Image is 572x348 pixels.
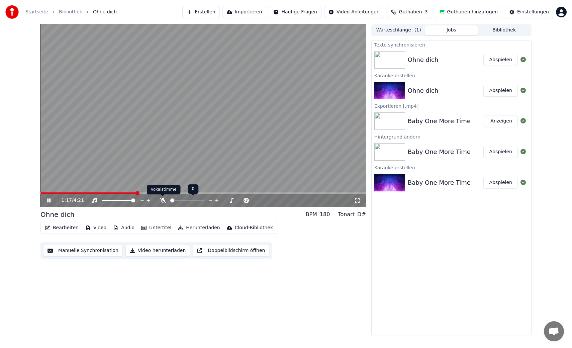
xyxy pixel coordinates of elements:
[544,321,564,341] div: Chat öffnen
[399,9,422,15] span: Guthaben
[40,210,75,219] div: Ohne dich
[110,223,137,233] button: Audio
[188,184,199,194] div: 0
[62,197,78,204] div: /
[193,245,269,257] button: Doppelbildschirm öffnen
[408,116,471,126] div: Baby One More Time
[425,25,478,35] button: Jobs
[372,25,425,35] button: Warteschlange
[25,9,117,15] nav: breadcrumb
[425,9,428,15] span: 3
[483,146,518,158] button: Abspielen
[357,210,366,219] div: D#
[320,210,330,219] div: 180
[269,6,321,18] button: Häufige Fragen
[5,5,19,19] img: youka
[147,185,181,194] div: Vokalstimme
[182,6,219,18] button: Erstellen
[125,245,190,257] button: Video herunterladen
[372,102,531,110] div: Exportieren [.mp4]
[372,163,531,171] div: Karaoke erstellen
[483,54,518,66] button: Abspielen
[408,86,439,95] div: Ohne dich
[435,6,502,18] button: Guthaben hinzufügen
[485,115,518,127] button: Anzeigen
[387,6,432,18] button: Guthaben3
[338,210,355,219] div: Tonart
[408,55,439,65] div: Ohne dich
[43,245,123,257] button: Manuelle Synchronisation
[62,197,72,204] span: 1:17
[235,225,273,231] div: Cloud-Bibliothek
[483,177,518,189] button: Abspielen
[222,6,267,18] button: Importieren
[408,178,471,187] div: Baby One More Time
[372,40,531,49] div: Texte synchronisieren
[93,9,117,15] span: Ohne dich
[372,133,531,141] div: Hintergrund ändern
[25,9,48,15] a: Startseite
[517,9,549,15] div: Einstellungen
[483,85,518,97] button: Abspielen
[305,210,317,219] div: BPM
[138,223,174,233] button: Untertitel
[505,6,553,18] button: Einstellungen
[175,223,222,233] button: Herunterladen
[324,6,384,18] button: Video-Anleitungen
[42,223,81,233] button: Bearbeiten
[478,25,531,35] button: Bibliothek
[408,147,471,157] div: Baby One More Time
[414,27,421,33] span: ( 1 )
[83,223,109,233] button: Video
[59,9,82,15] a: Bibliothek
[74,197,84,204] span: 4:21
[372,71,531,79] div: Karaoke erstellen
